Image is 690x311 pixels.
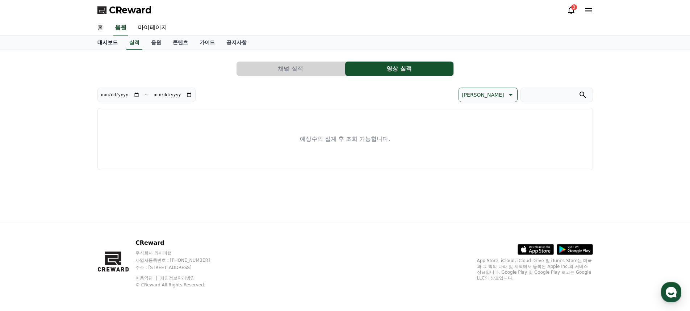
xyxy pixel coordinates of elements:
[167,36,194,50] a: 콘텐츠
[477,258,593,281] p: App Store, iCloud, iCloud Drive 및 iTunes Store는 미국과 그 밖의 나라 및 지역에서 등록된 Apple Inc.의 서비스 상표입니다. Goo...
[160,276,195,281] a: 개인정보처리방침
[109,4,152,16] span: CReward
[567,6,576,14] a: 3
[135,282,224,288] p: © CReward All Rights Reserved.
[300,135,390,143] p: 예상수익 집계 후 조회 가능합니다.
[132,20,173,35] a: 마이페이지
[92,36,124,50] a: 대시보드
[144,91,149,99] p: ~
[571,4,577,10] div: 3
[112,240,121,246] span: 설정
[345,62,453,76] button: 영상 실적
[221,36,252,50] a: 공지사항
[237,62,345,76] button: 채널 실적
[135,257,224,263] p: 사업자등록번호 : [PHONE_NUMBER]
[66,241,75,247] span: 대화
[92,20,109,35] a: 홈
[135,265,224,270] p: 주소 : [STREET_ADDRESS]
[93,230,139,248] a: 설정
[97,4,152,16] a: CReward
[135,250,224,256] p: 주식회사 와이피랩
[113,20,128,35] a: 음원
[48,230,93,248] a: 대화
[135,276,158,281] a: 이용약관
[459,88,517,102] button: [PERSON_NAME]
[2,230,48,248] a: 홈
[462,90,504,100] p: [PERSON_NAME]
[145,36,167,50] a: 음원
[194,36,221,50] a: 가이드
[23,240,27,246] span: 홈
[135,239,224,247] p: CReward
[126,36,142,50] a: 실적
